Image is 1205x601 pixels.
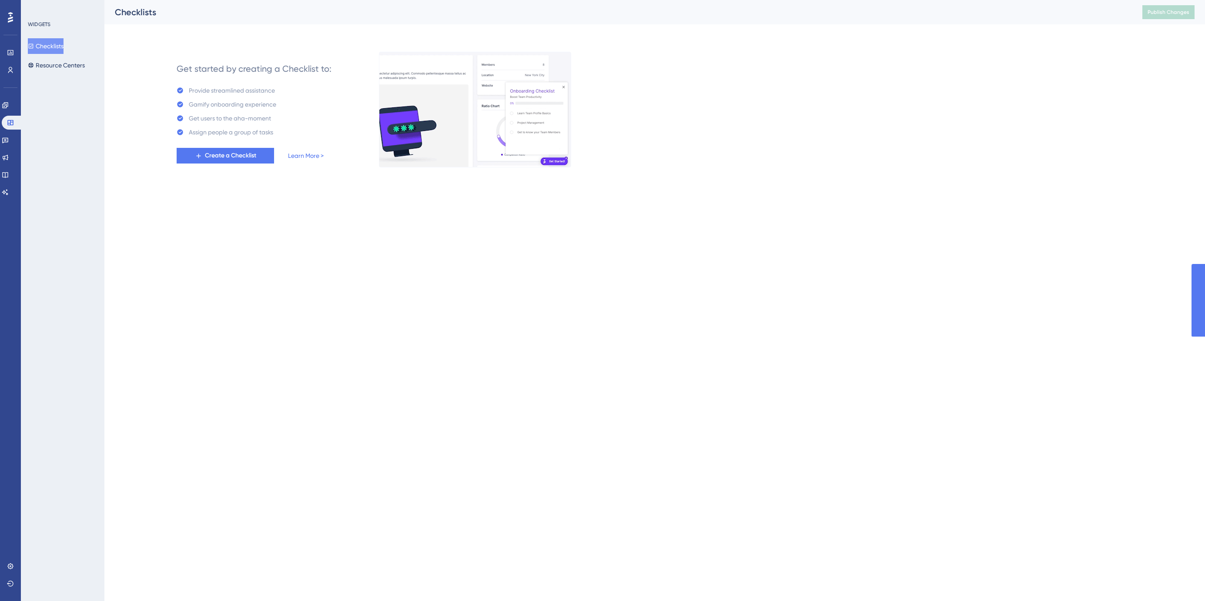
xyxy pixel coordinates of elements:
[115,6,1121,18] div: Checklists
[205,150,256,161] span: Create a Checklist
[189,99,276,110] div: Gamify onboarding experience
[177,63,331,75] div: Get started by creating a Checklist to:
[288,150,324,161] a: Learn More >
[189,127,273,137] div: Assign people a group of tasks
[1168,567,1195,593] iframe: UserGuiding AI Assistant Launcher
[189,85,275,96] div: Provide streamlined assistance
[28,21,50,28] div: WIDGETS
[28,38,64,54] button: Checklists
[1142,5,1195,19] button: Publish Changes
[379,52,571,167] img: e28e67207451d1beac2d0b01ddd05b56.gif
[28,57,85,73] button: Resource Centers
[189,113,271,124] div: Get users to the aha-moment
[177,148,274,164] button: Create a Checklist
[1148,9,1189,16] span: Publish Changes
